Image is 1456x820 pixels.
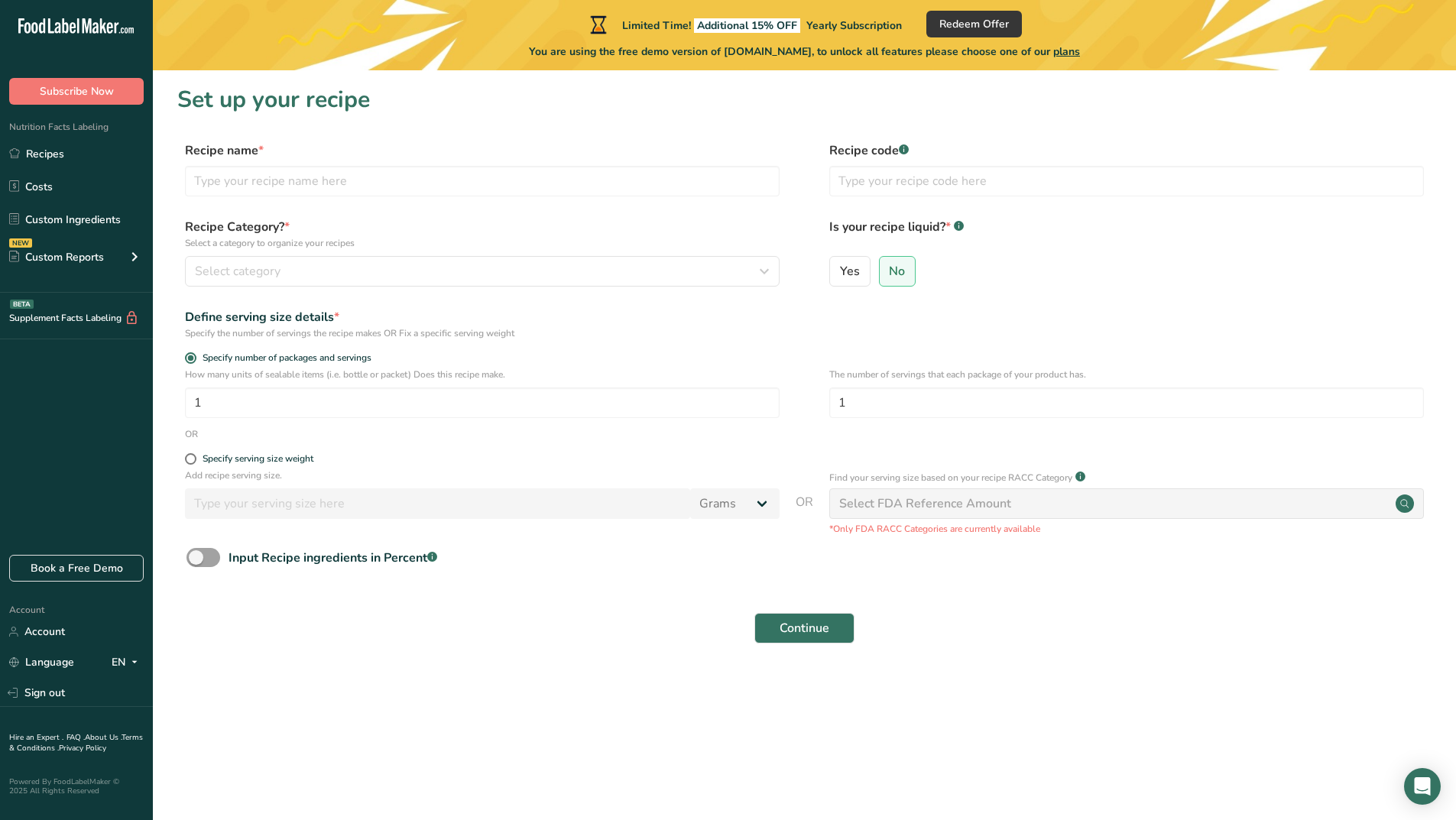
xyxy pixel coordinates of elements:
[9,732,143,754] a: Terms & Conditions .
[195,262,280,280] span: Select category
[829,166,1424,196] input: Type your recipe code here
[185,326,780,340] div: Specify the number of servings the recipe makes OR Fix a specific serving weight
[796,493,813,536] span: OR
[9,238,32,248] div: NEW
[85,732,122,743] a: About Us .
[66,732,85,743] a: FAQ .
[185,308,780,326] div: Define serving size details
[939,16,1009,32] span: Redeem Offer
[9,732,63,743] a: Hire an Expert .
[185,256,780,287] button: Select category
[754,613,854,643] button: Continue
[59,743,106,754] a: Privacy Policy
[185,427,198,441] div: OR
[829,522,1424,536] p: *Only FDA RACC Categories are currently available
[806,18,902,33] span: Yearly Subscription
[229,549,437,567] div: Input Recipe ingredients in Percent
[185,488,690,519] input: Type your serving size here
[185,468,780,482] p: Add recipe serving size.
[1053,44,1080,59] span: plans
[9,555,144,582] a: Book a Free Demo
[840,264,860,279] span: Yes
[926,11,1022,37] button: Redeem Offer
[829,368,1424,381] p: The number of servings that each package of your product has.
[829,471,1072,485] p: Find your serving size based on your recipe RACC Category
[829,218,1424,250] label: Is your recipe liquid?
[9,649,74,676] a: Language
[185,166,780,196] input: Type your recipe name here
[1404,768,1441,805] div: Open Intercom Messenger
[9,777,144,796] div: Powered By FoodLabelMaker © 2025 All Rights Reserved
[889,264,905,279] span: No
[185,141,780,160] label: Recipe name
[185,218,780,250] label: Recipe Category?
[185,368,780,381] p: How many units of sealable items (i.e. bottle or packet) Does this recipe make.
[829,141,1424,160] label: Recipe code
[780,619,829,637] span: Continue
[40,83,114,99] span: Subscribe Now
[587,15,902,34] div: Limited Time!
[694,18,800,33] span: Additional 15% OFF
[9,78,144,105] button: Subscribe Now
[196,352,371,364] span: Specify number of packages and servings
[185,236,780,250] p: Select a category to organize your recipes
[9,249,104,265] div: Custom Reports
[839,494,1011,513] div: Select FDA Reference Amount
[203,453,313,465] div: Specify serving size weight
[529,44,1080,60] span: You are using the free demo version of [DOMAIN_NAME], to unlock all features please choose one of...
[10,300,34,309] div: BETA
[112,653,144,672] div: EN
[177,83,1432,117] h1: Set up your recipe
